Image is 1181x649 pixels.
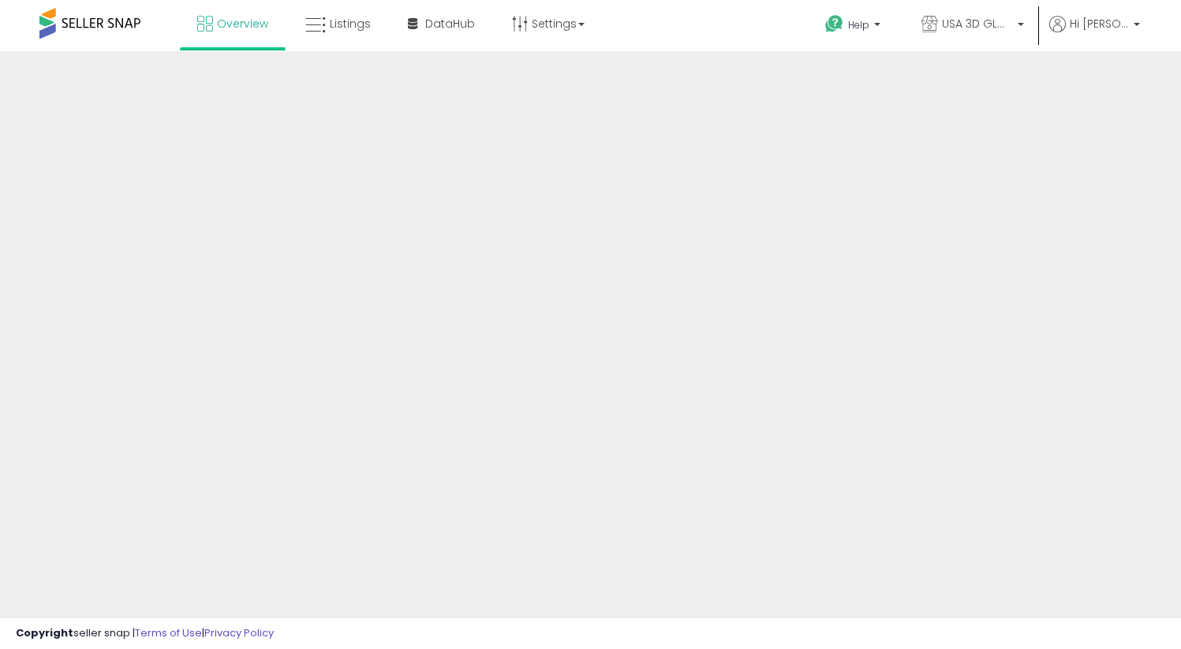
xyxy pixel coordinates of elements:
span: Listings [330,16,371,32]
span: Overview [217,16,268,32]
span: Hi [PERSON_NAME] [1070,16,1129,32]
div: seller snap | | [16,626,274,641]
span: Help [848,18,869,32]
a: Hi [PERSON_NAME] [1049,16,1140,51]
a: Terms of Use [135,625,202,640]
span: USA 3D GLOBAL [942,16,1013,32]
i: Get Help [824,14,844,34]
a: Help [813,2,896,51]
strong: Copyright [16,625,73,640]
a: Privacy Policy [204,625,274,640]
span: DataHub [425,16,475,32]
